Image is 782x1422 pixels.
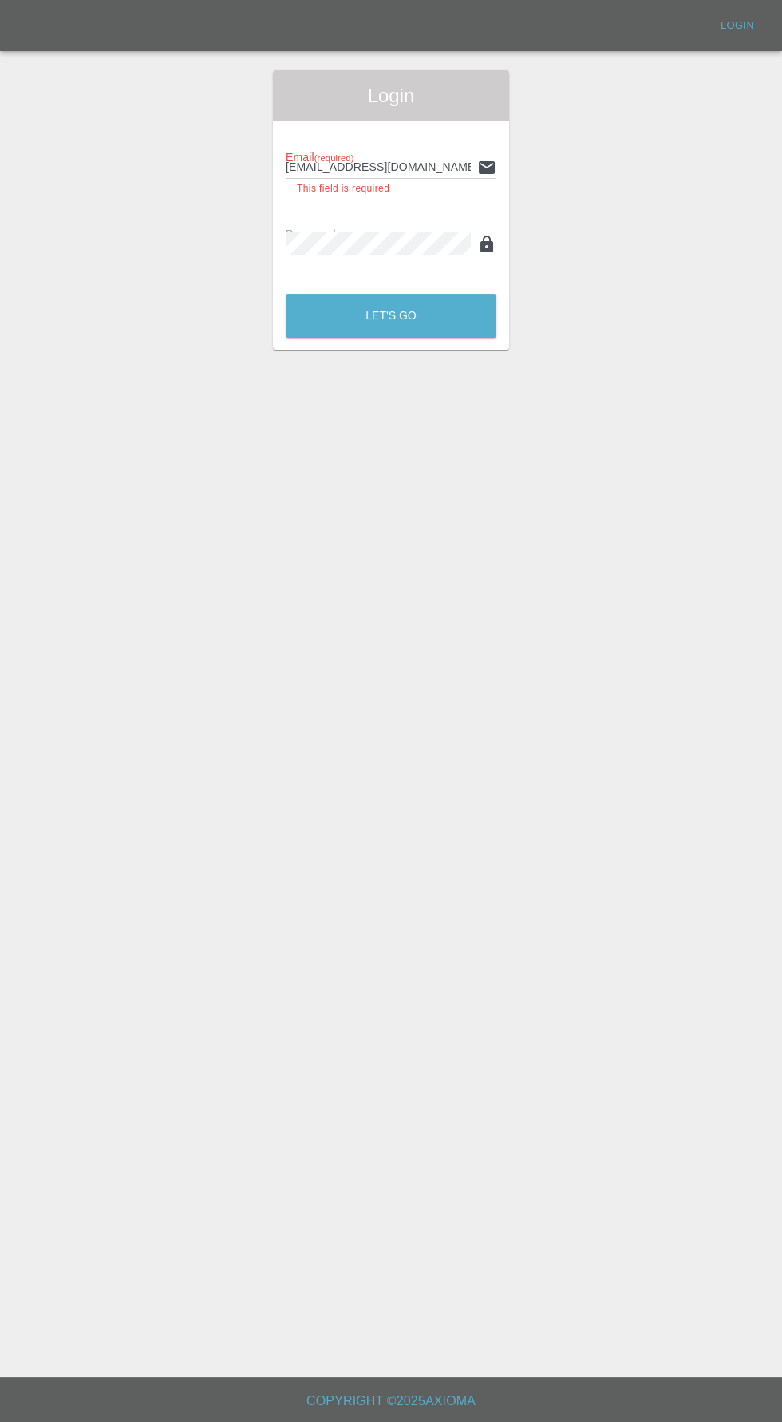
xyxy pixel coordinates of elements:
[712,14,763,38] a: Login
[286,151,353,164] span: Email
[286,83,496,109] span: Login
[286,228,375,240] span: Password
[336,230,376,240] small: (required)
[314,153,354,163] small: (required)
[13,1390,769,1412] h6: Copyright © 2025 Axioma
[297,181,485,197] p: This field is required
[286,294,496,338] button: Let's Go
